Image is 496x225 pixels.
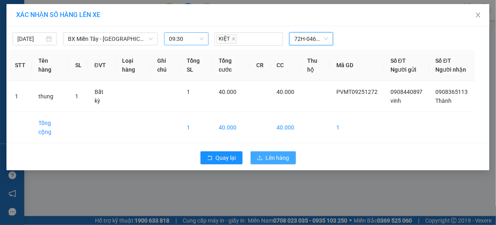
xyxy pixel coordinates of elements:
div: QUAY VE [7,26,63,36]
span: Quay lại [216,153,236,162]
th: SL [69,50,88,81]
div: 0918004222 [69,26,139,38]
span: upload [257,155,263,161]
span: 40.000 [276,89,294,95]
span: BX Miền Tây - Bà Rịa (Hàng Hóa) [68,33,153,45]
span: Nhận: [69,8,89,16]
span: Số ĐT [390,57,406,64]
th: Tổng cước [212,50,250,81]
span: close [232,37,236,41]
td: 1 [8,81,32,112]
th: Mã GD [330,50,384,81]
span: SL [85,52,96,64]
th: Tổng SL [181,50,212,81]
span: 40.000 [219,89,236,95]
span: Thành [436,98,452,104]
th: Tên hàng [32,50,69,81]
span: 1 [187,89,190,95]
td: 40.000 [212,112,250,143]
th: ĐVT [88,50,116,81]
span: down [148,36,153,41]
span: 0908440897 [390,89,423,95]
span: Người gửi [390,66,416,73]
th: Loại hàng [116,50,151,81]
span: XÁC NHẬN SỐ HÀNG LÊN XE [16,11,100,19]
button: uploadLên hàng [251,151,296,164]
td: 1 [181,112,212,143]
td: Bất kỳ [88,81,116,112]
span: 0908365113 [436,89,468,95]
td: Tổng cộng [32,112,69,143]
td: 1 [330,112,384,143]
div: Bình Giã [69,7,139,17]
td: 40.000 [270,112,301,143]
span: PVMT09251272 [336,89,378,95]
th: Ghi chú [151,50,181,81]
th: STT [8,50,32,81]
input: 12/09/2025 [17,34,44,43]
div: 0707226226 [7,36,63,47]
span: Người nhận [436,66,466,73]
span: vinh [390,98,401,104]
span: Gửi: [7,8,19,16]
th: CC [270,50,301,81]
span: 72H-046.52 [294,33,328,45]
th: Thu hộ [301,50,330,81]
button: rollbackQuay lại [201,151,243,164]
span: Lên hàng [266,153,289,162]
div: Tên hàng: goi tien ( : 1 ) [7,53,139,63]
span: 09:30 [169,33,203,45]
span: 1 [75,93,78,100]
button: Close [467,4,490,27]
span: close [475,12,481,18]
div: PV Miền Tây [7,7,63,26]
td: thung [32,81,69,112]
th: CR [250,50,270,81]
div: [PERSON_NAME] [69,17,139,26]
span: KIỆT [217,34,237,44]
span: Số ĐT [436,57,451,64]
span: rollback [207,155,213,161]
